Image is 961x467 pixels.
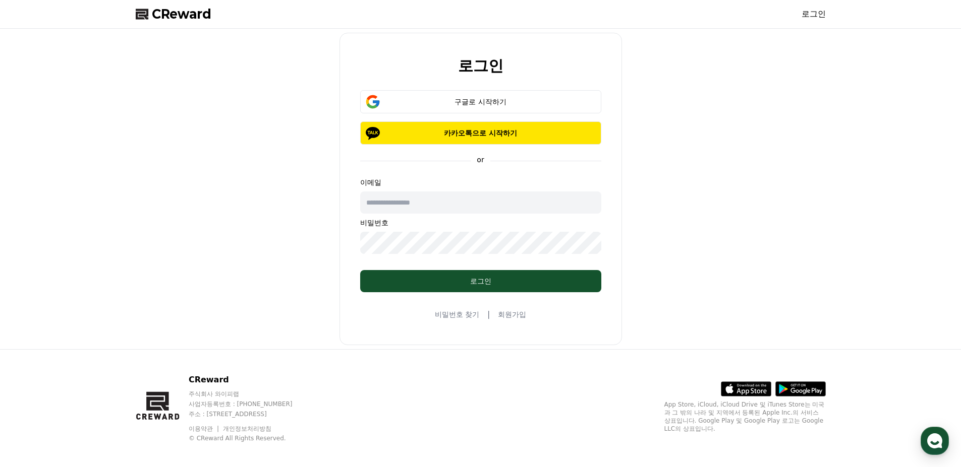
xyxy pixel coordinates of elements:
a: 로그인 [802,8,826,20]
a: 홈 [3,319,67,345]
button: 구글로 시작하기 [360,90,601,113]
p: © CReward All Rights Reserved. [189,434,312,442]
p: CReward [189,374,312,386]
p: or [471,155,490,165]
a: 개인정보처리방침 [223,425,271,432]
a: CReward [136,6,211,22]
a: 대화 [67,319,130,345]
a: 설정 [130,319,194,345]
a: 이용약관 [189,425,220,432]
p: 이메일 [360,177,601,187]
p: 카카오톡으로 시작하기 [375,128,587,138]
h2: 로그인 [458,57,503,74]
span: | [487,308,490,320]
button: 카카오톡으로 시작하기 [360,121,601,145]
div: 구글로 시작하기 [375,97,587,107]
span: 설정 [156,335,168,343]
a: 회원가입 [498,309,526,319]
span: CReward [152,6,211,22]
p: App Store, iCloud, iCloud Drive 및 iTunes Store는 미국과 그 밖의 나라 및 지역에서 등록된 Apple Inc.의 서비스 상표입니다. Goo... [664,401,826,433]
span: 대화 [92,335,104,343]
span: 홈 [32,335,38,343]
button: 로그인 [360,270,601,292]
p: 비밀번호 [360,218,601,228]
p: 사업자등록번호 : [PHONE_NUMBER] [189,400,312,408]
div: 로그인 [380,276,581,286]
a: 비밀번호 찾기 [435,309,479,319]
p: 주소 : [STREET_ADDRESS] [189,410,312,418]
p: 주식회사 와이피랩 [189,390,312,398]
